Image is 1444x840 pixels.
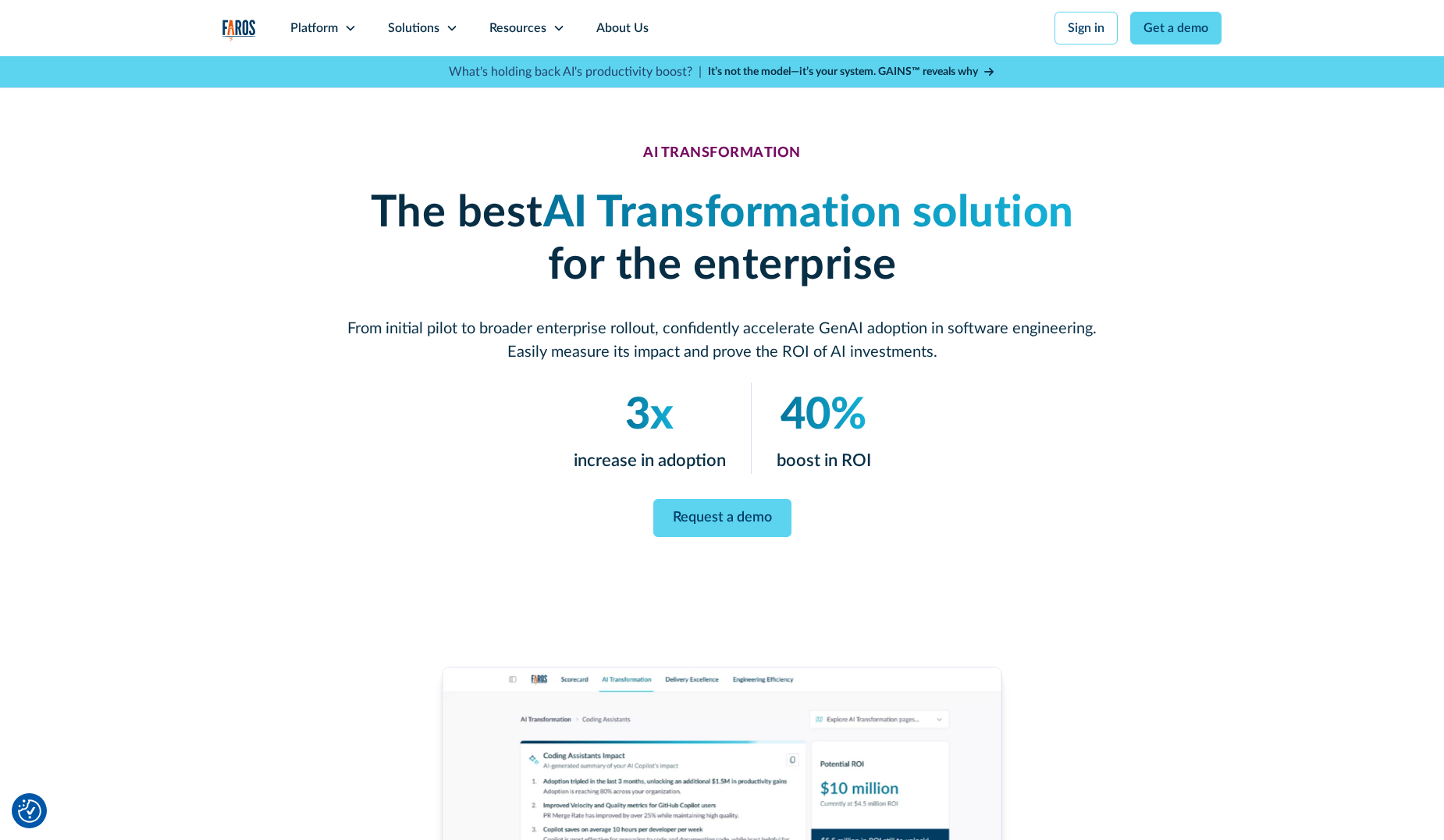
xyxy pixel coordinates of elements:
[1130,12,1222,44] a: Get a demo
[449,62,702,81] p: What's holding back AI's productivity boost? |
[222,20,256,41] a: home
[1055,12,1118,44] a: Sign in
[489,19,546,37] div: Resources
[653,499,791,537] a: Request a demo
[290,19,338,37] div: Platform
[643,145,801,162] div: AI TRANSFORMATION
[708,66,978,77] strong: It’s not the model—it’s your system. GAINS™ reveals why
[708,64,995,80] a: It’s not the model—it’s your system. GAINS™ reveals why
[781,393,866,437] em: 40%
[347,317,1097,364] p: From initial pilot to broader enterprise rollout, confidently accelerate GenAI adoption in softwa...
[18,799,41,823] button: Cookie Settings
[548,244,897,287] strong: for the enterprise
[18,799,41,823] img: Revisit consent button
[574,448,726,474] p: increase in adoption
[222,20,256,41] img: Logo of the analytics and reporting company Faros.
[388,19,439,37] div: Solutions
[543,191,1074,235] em: AI Transformation solution
[371,191,543,235] strong: The best
[625,393,674,437] em: 3x
[777,448,871,474] p: boost in ROI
